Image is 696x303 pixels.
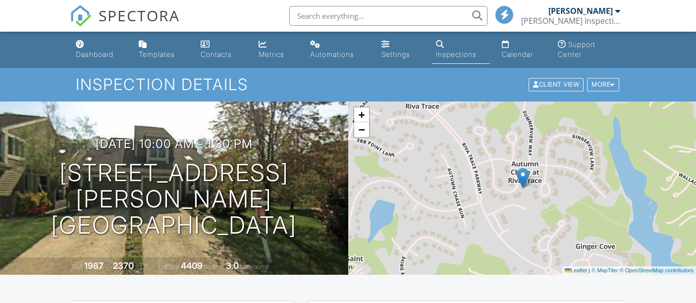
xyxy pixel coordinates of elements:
span: − [358,123,365,136]
div: Settings [381,50,410,58]
div: Automations [310,50,354,58]
div: [PERSON_NAME] [548,6,613,16]
a: Settings [377,36,424,64]
div: Contacts [201,50,232,58]
input: Search everything... [289,6,487,26]
a: Contacts [197,36,247,64]
h1: [STREET_ADDRESS][PERSON_NAME] [GEOGRAPHIC_DATA] [16,160,332,238]
a: SPECTORA [70,13,180,34]
div: More [587,78,619,92]
span: | [589,267,590,273]
div: Calendar [502,50,533,58]
a: Metrics [255,36,298,64]
div: Metrics [259,50,284,58]
a: Zoom in [354,107,369,122]
a: Automations (Basic) [306,36,370,64]
a: Leaflet [565,267,587,273]
img: The Best Home Inspection Software - Spectora [70,5,92,27]
div: 1987 [84,260,104,271]
a: Client View [528,80,586,88]
a: Dashboard [72,36,127,64]
div: Dashboard [76,50,113,58]
a: Support Center [554,36,624,64]
span: sq.ft. [204,263,216,270]
div: Support Center [558,40,595,58]
a: © OpenStreetMap contributors [620,267,694,273]
h1: Inspection Details [76,76,620,93]
span: sq. ft. [135,263,149,270]
div: Inspections [436,50,477,58]
span: + [358,108,365,121]
a: © MapTiler [591,267,618,273]
div: 2370 [113,260,134,271]
img: Marker [517,168,529,188]
span: Lot Size [159,263,179,270]
div: Client View [529,78,584,92]
a: Inspections [432,36,490,64]
span: bathrooms [240,263,268,270]
span: SPECTORA [99,5,180,26]
a: Zoom out [354,122,369,137]
div: Templates [139,50,175,58]
span: Built [72,263,83,270]
a: Templates [135,36,189,64]
div: 3.0 [226,260,239,271]
div: Melton Inspection Services [521,16,620,26]
div: 4409 [181,260,203,271]
a: Calendar [498,36,546,64]
h3: [DATE] 10:00 am - 1:30 pm [96,137,253,151]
